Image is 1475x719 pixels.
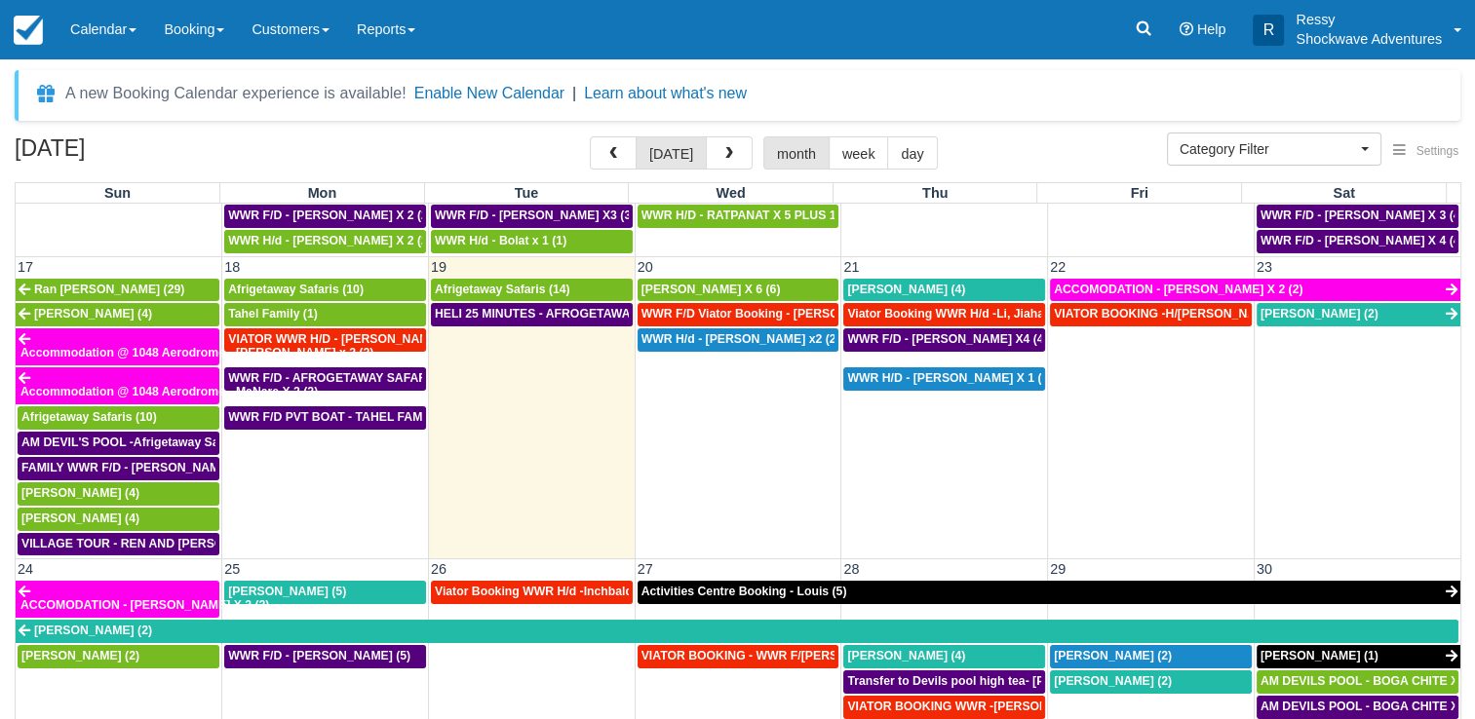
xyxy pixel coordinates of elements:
span: VILLAGE TOUR - REN AND [PERSON_NAME] X4 (4) [21,537,314,550]
a: Learn about what's new [584,85,747,101]
span: WWR F/D - [PERSON_NAME] X4 (4) [847,332,1047,346]
a: VIATOR BOOKING WWR -[PERSON_NAME] X2 (2) [843,696,1045,719]
a: Accommodation @ 1048 Aerodrome - MaNare X 2 (2) [16,367,219,404]
a: WWR H/d - Bolat x 1 (1) [431,230,633,253]
span: WWR F/D PVT BOAT - TAHEL FAMILY x 5 (1) [228,410,478,424]
a: AM DEVIL'S POOL -Afrigetaway Safaris X5 (5) [18,432,219,455]
a: WWR H/d - [PERSON_NAME] x2 (2) [638,328,839,352]
span: WWR H/d - Bolat x 1 (1) [435,234,566,247]
a: Afrigetaway Safaris (10) [224,279,426,302]
span: Accommodation @ 1048 Aerodrome - MaNare X 2 (2) [20,385,318,398]
span: VIATOR WWR H/D - [PERSON_NAME] 3 (3) [228,332,469,346]
span: HELI 25 MINUTES - AFROGETAWAY SAFARIS X5 (5) [435,307,727,321]
span: [PERSON_NAME] (4) [21,486,139,500]
a: AM DEVILS POOL - BOGA CHITE X 1 (1) [1257,696,1458,719]
span: Wed [717,185,746,201]
a: WWR F/D - [PERSON_NAME] X 4 (4) [1257,230,1458,253]
span: 28 [841,561,861,577]
span: WWR F/D - [PERSON_NAME] (5) [228,649,410,662]
span: 25 [222,561,242,577]
a: HELI 25 MINUTES - AFROGETAWAY SAFARIS X5 (5) [431,303,633,326]
div: R [1253,15,1284,46]
span: [PERSON_NAME] (1) [1261,649,1378,662]
a: WWR F/D - [PERSON_NAME] X 3 (4) [1257,205,1458,228]
a: [PERSON_NAME] (4) [16,303,219,326]
span: Mon [308,185,337,201]
div: A new Booking Calendar experience is available! [65,82,407,105]
span: ACCOMODATION - [PERSON_NAME] X 2 (2) [1054,283,1302,296]
span: WWR F/D - [PERSON_NAME] X3 (3) [435,208,635,222]
button: week [829,136,889,170]
span: Viator Booking WWR H/d -Li, Jiahao X 2 (2) [847,307,1090,321]
button: Category Filter [1167,132,1381,166]
span: WWR F/D - [PERSON_NAME] X 3 (4) [1261,208,1464,222]
span: 26 [429,561,448,577]
a: Ran [PERSON_NAME] (29) [16,279,219,302]
span: 22 [1048,259,1067,275]
button: month [763,136,830,170]
span: WWR H/D - RATPANAT X 5 PLUS 1 (5) [641,208,854,222]
a: WWR H/D - RATPANAT X 5 PLUS 1 (5) [638,205,839,228]
span: Help [1197,21,1226,37]
a: VIATOR BOOKING - WWR F/[PERSON_NAME], [PERSON_NAME] 4 (4) [638,645,839,668]
a: [PERSON_NAME] (4) [18,508,219,531]
span: Accommodation @ 1048 Aerodrome - [PERSON_NAME] x 2 (2) [20,346,373,359]
h2: [DATE] [15,136,261,172]
a: Viator Booking WWR H/d -Li, Jiahao X 2 (2) [843,303,1045,326]
a: Viator Booking WWR H/d -Inchbald [PERSON_NAME] X 4 (4) [431,581,633,604]
button: Enable New Calendar [414,84,564,103]
button: Settings [1381,137,1470,166]
span: Settings [1417,144,1458,158]
span: WWR F/D - AFROGETAWAY SAFARIS X5 (5) [228,371,474,385]
span: Sun [104,185,131,201]
span: Category Filter [1180,139,1356,159]
a: FAMILY WWR F/D - [PERSON_NAME] X4 (4) [18,457,219,480]
a: [PERSON_NAME] (2) [16,620,1458,643]
span: 19 [429,259,448,275]
span: Activities Centre Booking - Louis (5) [641,585,847,598]
span: [PERSON_NAME] (2) [1261,307,1378,321]
span: WWR H/D - [PERSON_NAME] X 1 (1) [847,371,1052,385]
a: VILLAGE TOUR - REN AND [PERSON_NAME] X4 (4) [18,533,219,556]
a: WWR F/D - AFROGETAWAY SAFARIS X5 (5) [224,367,426,391]
span: Afrigetaway Safaris (10) [228,283,364,296]
span: Tahel Family (1) [228,307,318,321]
span: WWR H/d - [PERSON_NAME] x2 (2) [641,332,840,346]
span: Tue [515,185,539,201]
a: VIATOR BOOKING -H/[PERSON_NAME] X 4 (4) [1050,303,1252,326]
span: 21 [841,259,861,275]
span: VIATOR BOOKING -H/[PERSON_NAME] X 4 (4) [1054,307,1316,321]
span: WWR F/D Viator Booking - [PERSON_NAME] X1 (1) [641,307,929,321]
a: Tahel Family (1) [224,303,426,326]
a: [PERSON_NAME] (4) [18,482,219,506]
span: 18 [222,259,242,275]
a: [PERSON_NAME] X 6 (6) [638,279,839,302]
span: Viator Booking WWR H/d -Inchbald [PERSON_NAME] X 4 (4) [435,585,775,598]
a: [PERSON_NAME] (2) [18,645,219,668]
a: WWR F/D Viator Booking - [PERSON_NAME] X1 (1) [638,303,839,326]
span: [PERSON_NAME] (5) [228,585,346,598]
a: Accommodation @ 1048 Aerodrome - [PERSON_NAME] x 2 (2) [16,328,219,365]
i: Help [1180,22,1193,36]
span: AM DEVIL'S POOL -Afrigetaway Safaris X5 (5) [21,435,280,449]
a: VIATOR WWR H/D - [PERSON_NAME] 3 (3) [224,328,426,352]
span: 30 [1255,561,1274,577]
span: WWR H/d - [PERSON_NAME] X 2 (2) [228,234,432,247]
a: [PERSON_NAME] (4) [843,279,1045,302]
span: [PERSON_NAME] (4) [847,649,965,662]
img: checkfront-main-nav-mini-logo.png [14,16,43,45]
a: AM DEVILS POOL - BOGA CHITE X 1 (1) [1257,670,1458,694]
button: [DATE] [636,136,707,170]
a: WWR F/D - [PERSON_NAME] X4 (4) [843,328,1045,352]
a: Afrigetaway Safaris (10) [18,406,219,430]
a: [PERSON_NAME] (4) [843,645,1045,668]
span: 29 [1048,561,1067,577]
a: WWR H/D - [PERSON_NAME] X 1 (1) [843,367,1045,391]
span: 23 [1255,259,1274,275]
span: 20 [636,259,655,275]
span: Transfer to Devils pool high tea- [PERSON_NAME] X4 (4) [847,674,1168,688]
span: | [572,85,576,101]
span: [PERSON_NAME] (4) [34,307,152,321]
a: [PERSON_NAME] (5) [224,581,426,604]
a: WWR F/D - [PERSON_NAME] X 2 (2) [224,205,426,228]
